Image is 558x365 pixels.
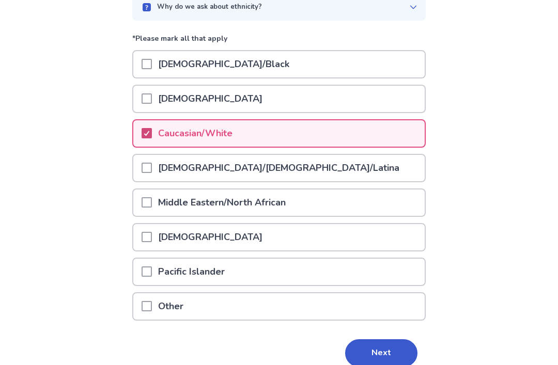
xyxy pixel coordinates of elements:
p: Caucasian/White [152,120,239,147]
p: [DEMOGRAPHIC_DATA] [152,224,269,250]
p: [DEMOGRAPHIC_DATA]/Black [152,51,296,77]
p: Why do we ask about ethnicity? [157,2,262,12]
p: Other [152,293,190,320]
p: Middle Eastern/North African [152,189,292,216]
p: Pacific Islander [152,259,231,285]
p: *Please mark all that apply [132,33,426,50]
p: [DEMOGRAPHIC_DATA] [152,86,269,112]
p: [DEMOGRAPHIC_DATA]/[DEMOGRAPHIC_DATA]/Latina [152,155,406,181]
